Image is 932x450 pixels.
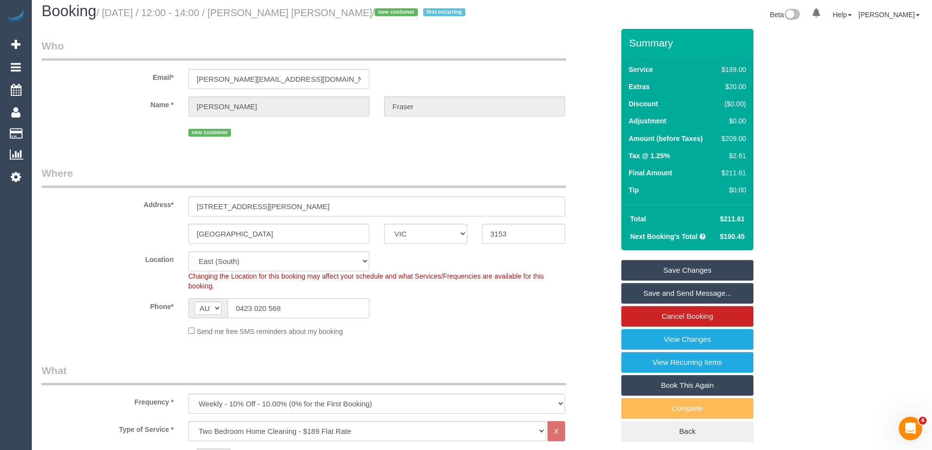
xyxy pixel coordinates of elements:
a: Help [833,11,852,19]
label: Frequency * [34,394,181,407]
img: New interface [784,9,800,22]
h3: Summary [629,37,749,48]
label: Service [629,65,653,74]
div: $189.00 [718,65,746,74]
strong: Next Booking's Total [630,233,698,240]
label: Name * [34,96,181,110]
a: Back [621,421,753,442]
label: Final Amount [629,168,672,178]
legend: Where [42,166,566,188]
div: ($0.00) [718,99,746,109]
input: Suburb* [188,224,369,244]
a: Cancel Booking [621,306,753,327]
label: Discount [629,99,658,109]
a: View Changes [621,329,753,350]
a: Book This Again [621,375,753,396]
label: Amount (before Taxes) [629,134,703,143]
iframe: Intercom live chat [899,417,922,440]
label: Type of Service * [34,421,181,434]
span: new customer [188,129,231,137]
a: Save Changes [621,260,753,281]
a: [PERSON_NAME] [859,11,920,19]
input: First Name* [188,96,369,117]
span: 4 [919,417,927,425]
span: / [372,7,468,18]
label: Address* [34,196,181,210]
div: $0.00 [718,185,746,195]
strong: Total [630,215,646,223]
span: $211.61 [720,215,745,223]
div: $0.00 [718,116,746,126]
a: View Recurring Items [621,352,753,373]
label: Extras [629,82,650,92]
a: Save and Send Message... [621,283,753,304]
div: $211.61 [718,168,746,178]
div: $209.00 [718,134,746,143]
span: Changing the Location for this booking may affect your schedule and what Services/Frequencies are... [188,272,544,290]
label: Email* [34,69,181,82]
div: $2.61 [718,151,746,161]
div: $20.00 [718,82,746,92]
input: Phone* [227,298,369,318]
legend: Who [42,39,566,61]
input: Email* [188,69,369,89]
small: / [DATE] / 12:00 - 14:00 / [PERSON_NAME] [PERSON_NAME] [96,7,468,18]
span: first recurring [423,8,465,16]
label: Phone* [34,298,181,311]
span: Booking [42,2,96,20]
input: Post Code* [482,224,565,244]
a: Beta [770,11,800,19]
label: Location [34,251,181,264]
img: Automaid Logo [6,10,25,24]
span: new customer [375,8,417,16]
label: Tax @ 1.25% [629,151,670,161]
span: $190.45 [720,233,745,240]
span: Send me free SMS reminders about my booking [197,328,343,335]
input: Last Name* [384,96,565,117]
legend: What [42,363,566,385]
label: Adjustment [629,116,666,126]
label: Tip [629,185,639,195]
